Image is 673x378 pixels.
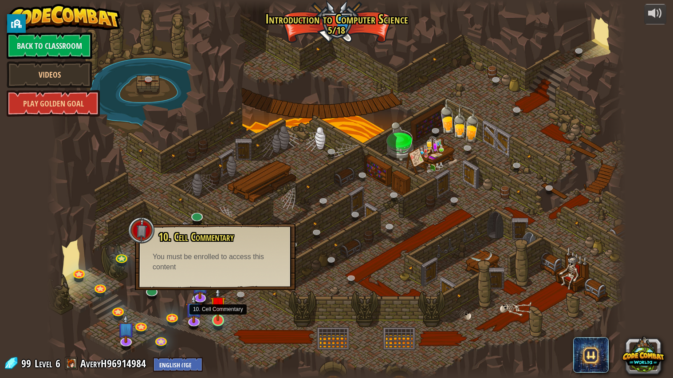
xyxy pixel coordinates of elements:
img: CodeCombat - Learn how to code by playing a game [7,4,120,31]
a: Back to Classroom [7,32,92,59]
img: level-banner-unstarted-subscriber.png [185,294,202,323]
a: Videos [7,61,92,88]
img: level-banner-unstarted-subscriber.png [118,315,135,343]
a: Play Golden Goal [7,90,100,117]
img: level-banner-unstarted.png [210,287,225,321]
button: privacy banner [7,14,26,33]
span: Level [35,356,52,371]
button: Adjust volume [644,4,666,25]
span: 6 [55,356,60,370]
span: 99 [21,356,34,370]
a: AveryH96914984 [80,356,149,370]
div: You must be enrolled to access this content [153,252,278,272]
span: 10. Cell Commentary [158,229,234,244]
